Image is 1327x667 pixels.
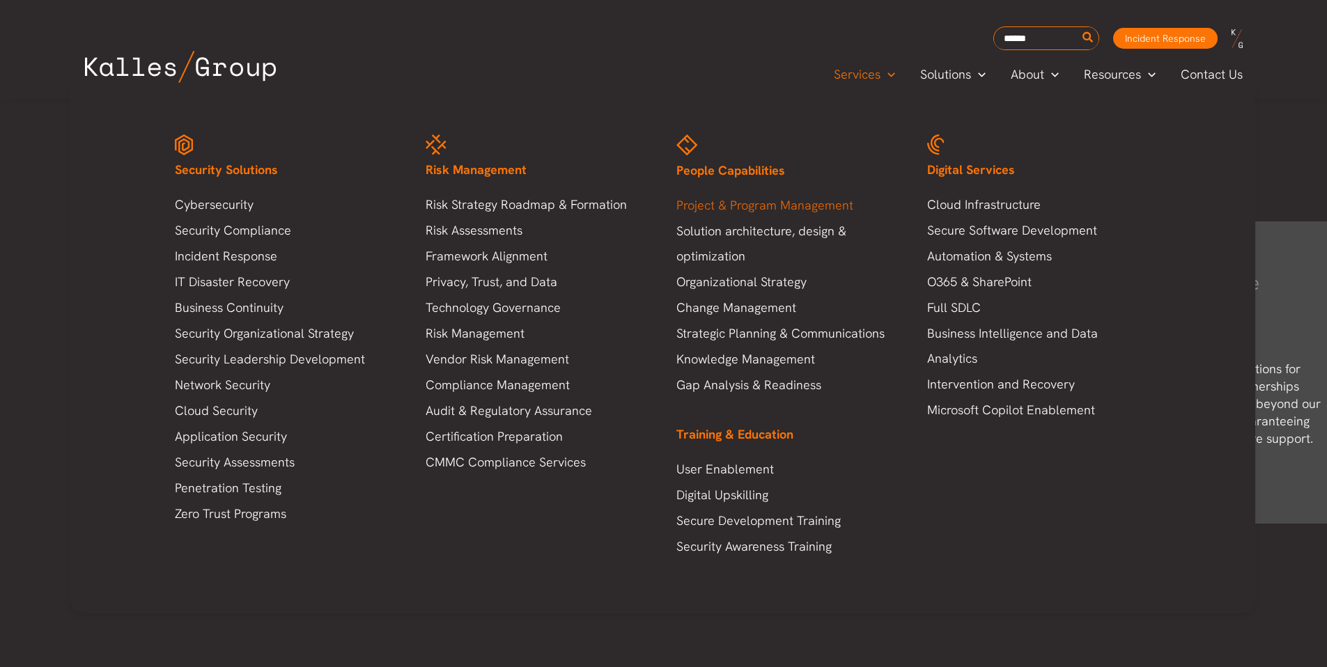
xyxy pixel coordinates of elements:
[426,162,527,178] span: Risk Management
[834,64,880,85] span: Services
[175,424,398,449] a: Application Security
[175,476,398,501] a: Penetration Testing
[920,64,971,85] span: Solutions
[927,244,1150,269] a: Automation & Systems
[426,244,649,269] a: Framework Alignment
[927,372,1150,397] a: Intervention and Recovery
[175,192,398,217] a: Cybersecurity
[1071,64,1168,85] a: ResourcesMenu Toggle
[175,244,398,269] a: Incident Response
[426,347,649,372] a: Vendor Risk Management
[927,321,1150,371] a: Business Intelligence and Data Analytics
[676,534,899,559] a: Security Awareness Training
[1080,27,1097,49] button: Search
[927,218,1150,243] a: Secure Software Development
[927,162,1015,178] span: Digital Services
[426,398,649,423] a: Audit & Regulatory Assurance
[426,192,649,475] nav: Menu
[676,482,899,508] a: Digital Upskilling
[676,295,899,320] a: Change Management
[85,51,276,83] img: Kalles Group
[426,218,649,243] a: Risk Assessments
[175,218,398,243] a: Security Compliance
[1011,64,1044,85] span: About
[880,64,895,85] span: Menu Toggle
[927,192,1150,217] a: Cloud Infrastructure
[998,64,1071,85] a: AboutMenu Toggle
[175,321,398,346] a: Security Organizational Strategy
[426,372,649,398] a: Compliance Management
[426,424,649,449] a: Certification Preparation
[676,457,899,482] a: User Enablement
[676,426,793,442] span: Training & Education
[676,269,899,295] a: Organizational Strategy
[676,193,899,218] a: Project & Program Management
[1181,64,1243,85] span: Contact Us
[1084,64,1141,85] span: Resources
[927,192,1150,423] nav: Menu
[927,295,1150,320] a: Full SDLC
[426,321,649,346] a: Risk Management
[821,63,1256,86] nav: Primary Site Navigation
[676,347,899,372] a: Knowledge Management
[175,347,398,372] a: Security Leadership Development
[175,372,398,398] a: Network Security
[676,162,785,178] span: People Capabilities
[175,501,398,526] a: Zero Trust Programs
[676,508,899,533] a: Secure Development Training
[175,192,398,526] nav: Menu
[676,219,899,269] a: Solution architecture, design & optimization
[175,450,398,475] a: Security Assessments
[908,64,998,85] a: SolutionsMenu Toggle
[676,321,899,346] a: Strategic Planning & Communications
[1044,64,1059,85] span: Menu Toggle
[927,269,1150,295] a: O365 & SharePoint
[1113,28,1218,49] a: Incident Response
[426,269,649,295] a: Privacy, Trust, and Data
[426,450,649,475] a: CMMC Compliance Services
[426,295,649,320] a: Technology Governance
[175,269,398,295] a: IT Disaster Recovery
[676,372,899,398] a: Gap Analysis & Readiness
[1141,64,1156,85] span: Menu Toggle
[426,192,649,217] a: Risk Strategy Roadmap & Formation
[821,64,908,85] a: ServicesMenu Toggle
[676,457,899,559] nav: Menu
[1168,64,1257,85] a: Contact Us
[927,398,1150,423] a: Microsoft Copilot Enablement
[175,295,398,320] a: Business Continuity
[676,193,899,398] nav: Menu
[971,64,986,85] span: Menu Toggle
[175,162,278,178] span: Security Solutions
[175,398,398,423] a: Cloud Security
